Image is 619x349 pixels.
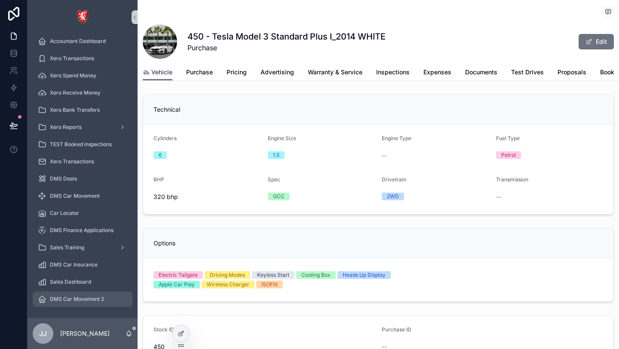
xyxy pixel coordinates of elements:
[382,151,387,160] span: --
[579,34,614,49] button: Edit
[186,64,213,82] a: Purchase
[151,68,172,77] span: Vehicle
[33,119,132,135] a: Xero Reports
[33,137,132,152] a: TEST Booked inspections
[260,64,294,82] a: Advertising
[50,158,94,165] span: Xero Transactions
[50,55,94,62] span: Xero Transactions
[423,64,451,82] a: Expenses
[33,154,132,169] a: Xero Transactions
[153,135,177,141] span: Cylinders
[465,68,497,77] span: Documents
[159,281,195,288] div: Apple Car Play
[60,329,110,338] p: [PERSON_NAME]
[465,64,497,82] a: Documents
[501,151,516,159] div: Petrol
[511,68,544,77] span: Test Drives
[227,64,247,82] a: Pricing
[33,205,132,221] a: Car Locator
[273,151,279,159] div: 1.5
[33,188,132,204] a: DMS Car Movement
[33,274,132,290] a: Sales Dashboard
[159,271,198,279] div: Electric Tailgate
[50,193,100,199] span: DMS Car Movement
[268,176,280,183] span: Spec
[187,31,386,43] h1: 450 - Tesla Model 3 Standard Plus I_2014 WHITE
[39,328,47,339] span: JJ
[376,64,410,82] a: Inspections
[496,135,520,141] span: Fuel Type
[153,326,174,333] span: Stock ID
[50,175,77,182] span: DMS Deals
[423,68,451,77] span: Expenses
[227,68,247,77] span: Pricing
[50,38,106,45] span: Accountant Dashboard
[143,64,172,81] a: Vehicle
[33,68,132,83] a: Xero Spend Money
[268,135,296,141] span: Engine Size
[33,257,132,272] a: DMS Car Insurance
[50,279,91,285] span: Sales Dashboard
[33,102,132,118] a: Xero Bank Transfers
[387,193,399,200] div: 2WD
[511,64,544,82] a: Test Drives
[261,281,278,288] div: ISOFIX
[33,85,132,101] a: Xero Receive Money
[207,281,249,288] div: Wireless Charger
[153,193,261,201] span: 320 bhp
[28,34,138,318] div: scrollable content
[50,261,98,268] span: DMS Car Insurance
[382,135,411,141] span: Engine Type
[33,51,132,66] a: Xero Transactions
[50,72,96,79] span: Xero Spend Money
[33,240,132,255] a: Sales Training
[50,124,82,131] span: Xero Reports
[50,89,101,96] span: Xero Receive Money
[50,296,104,303] span: DMS Car Movement 2
[301,271,331,279] div: Cooling Box
[50,141,112,148] span: TEST Booked inspections
[186,68,213,77] span: Purchase
[273,193,285,200] div: GCC
[76,10,89,24] img: App logo
[50,210,79,217] span: Car Locator
[50,107,100,113] span: Xero Bank Transfers
[50,227,113,234] span: DMS Finance Applications
[153,176,164,183] span: BHP
[187,43,386,53] span: Purchase
[260,68,294,77] span: Advertising
[257,271,289,279] div: Keyless Start
[382,176,406,183] span: Drivetrain
[153,239,175,247] span: Options
[558,64,586,82] a: Proposals
[33,34,132,49] a: Accountant Dashboard
[496,176,528,183] span: Transmission
[33,291,132,307] a: DMS Car Movement 2
[153,106,180,113] span: Technical
[159,151,162,159] div: 6
[343,271,386,279] div: Heads Up Display
[376,68,410,77] span: Inspections
[558,68,586,77] span: Proposals
[50,244,84,251] span: Sales Training
[33,223,132,238] a: DMS Finance Applications
[496,193,501,201] span: --
[308,68,362,77] span: Warranty & Service
[33,171,132,187] a: DMS Deals
[308,64,362,82] a: Warranty & Service
[210,271,245,279] div: Driving Modes
[382,326,411,333] span: Purchase ID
